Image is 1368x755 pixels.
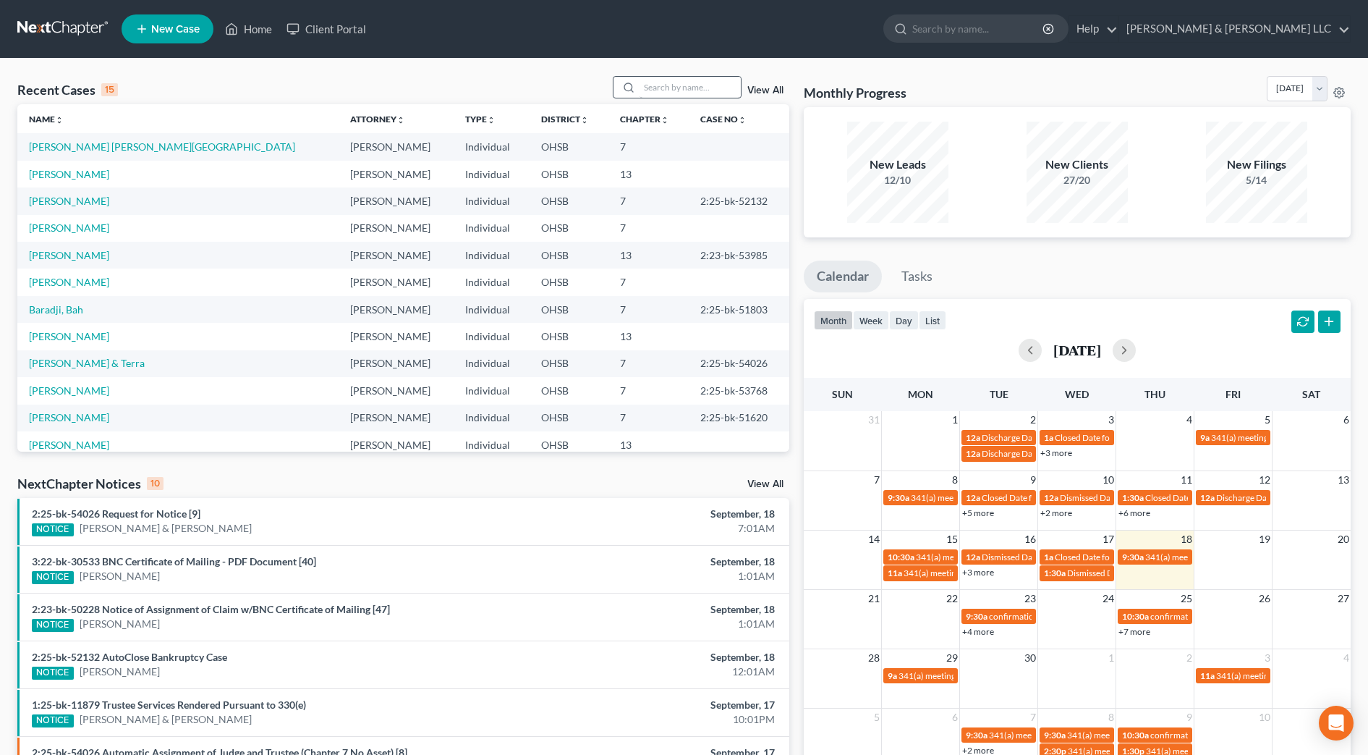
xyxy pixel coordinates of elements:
[608,350,689,377] td: 7
[80,617,160,631] a: [PERSON_NAME]
[1200,492,1215,503] span: 12a
[982,448,1122,459] span: Discharge Date for [PERSON_NAME]
[1122,611,1149,622] span: 10:30a
[689,377,789,404] td: 2:25-bk-53768
[279,16,373,42] a: Client Portal
[747,479,783,489] a: View All
[989,730,1205,741] span: 341(a) meeting for [PERSON_NAME] & [PERSON_NAME]
[396,116,405,125] i: unfold_more
[29,439,109,451] a: [PERSON_NAME]
[32,571,74,584] div: NOTICE
[465,114,496,125] a: Typeunfold_more
[147,477,163,490] div: 10
[1257,709,1272,726] span: 10
[29,168,109,180] a: [PERSON_NAME]
[537,650,775,665] div: September, 18
[872,471,881,489] span: 7
[1055,552,1183,562] span: Closed Date for [PERSON_NAME]
[888,568,902,578] span: 11a
[888,552,914,562] span: 10:30a
[1101,531,1116,548] span: 17
[867,531,881,548] span: 14
[29,114,64,125] a: Nameunfold_more
[1257,471,1272,489] span: 12
[904,568,1120,578] span: 341(a) meeting for [PERSON_NAME] & [PERSON_NAME]
[689,296,789,323] td: 2:25-bk-51803
[537,617,775,631] div: 1:01AM
[29,357,145,369] a: [PERSON_NAME] & Terra
[29,330,109,342] a: [PERSON_NAME]
[1101,590,1116,607] span: 24
[966,611,987,622] span: 9:30a
[1067,730,1293,741] span: 341(a) meeting for Le [PERSON_NAME] & [PERSON_NAME]
[530,269,608,295] td: OHSB
[80,569,160,583] a: [PERSON_NAME]
[487,116,496,125] i: unfold_more
[541,114,589,125] a: Districtunfold_more
[339,405,454,431] td: [PERSON_NAME]
[55,116,64,125] i: unfold_more
[966,730,987,741] span: 9:30a
[1144,388,1165,400] span: Thu
[339,133,454,160] td: [PERSON_NAME]
[1225,388,1241,400] span: Fri
[1040,447,1072,458] a: +3 more
[1055,432,1183,443] span: Closed Date for [PERSON_NAME]
[747,85,783,96] a: View All
[982,432,1210,443] span: Discharge Date for [PERSON_NAME][GEOGRAPHIC_DATA]
[962,507,994,518] a: +5 more
[1060,492,1277,503] span: Dismissed Date for [PERSON_NAME] & [PERSON_NAME]
[1150,730,1313,741] span: confirmation hearing for [PERSON_NAME]
[608,215,689,242] td: 7
[1027,173,1128,187] div: 27/20
[1119,16,1350,42] a: [PERSON_NAME] & [PERSON_NAME] LLC
[530,215,608,242] td: OHSB
[804,261,882,292] a: Calendar
[32,603,390,615] a: 2:23-bk-50228 Notice of Assignment of Claim w/BNC Certificate of Mailing [47]
[1067,568,1207,578] span: Dismissed Date for [PERSON_NAME]
[966,448,980,459] span: 12a
[530,133,608,160] td: OHSB
[17,475,163,492] div: NextChapter Notices
[1023,649,1037,667] span: 30
[814,311,853,330] button: month
[454,323,529,350] td: Individual
[1107,709,1116,726] span: 8
[339,187,454,214] td: [PERSON_NAME]
[867,590,881,607] span: 21
[32,619,74,632] div: NOTICE
[454,377,529,404] td: Individual
[29,249,109,261] a: [PERSON_NAME]
[1206,156,1307,173] div: New Filings
[32,667,74,680] div: NOTICE
[339,296,454,323] td: [PERSON_NAME]
[640,77,741,98] input: Search by name...
[867,649,881,667] span: 28
[537,698,775,712] div: September, 17
[537,665,775,679] div: 12:01AM
[1118,507,1150,518] a: +6 more
[454,431,529,458] td: Individual
[982,492,1197,503] span: Closed Date for [PERSON_NAME][GEOGRAPHIC_DATA]
[1342,411,1351,429] span: 6
[454,296,529,323] td: Individual
[608,269,689,295] td: 7
[454,215,529,242] td: Individual
[32,555,316,568] a: 3:22-bk-30533 BNC Certificate of Mailing - PDF Document [40]
[530,296,608,323] td: OHSB
[689,350,789,377] td: 2:25-bk-54026
[1200,670,1215,681] span: 11a
[945,531,959,548] span: 15
[608,405,689,431] td: 7
[339,215,454,242] td: [PERSON_NAME]
[454,350,529,377] td: Individual
[454,242,529,269] td: Individual
[889,311,919,330] button: day
[951,411,959,429] span: 1
[537,602,775,617] div: September, 18
[1029,411,1037,429] span: 2
[580,116,589,125] i: unfold_more
[951,471,959,489] span: 8
[530,323,608,350] td: OHSB
[1027,156,1128,173] div: New Clients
